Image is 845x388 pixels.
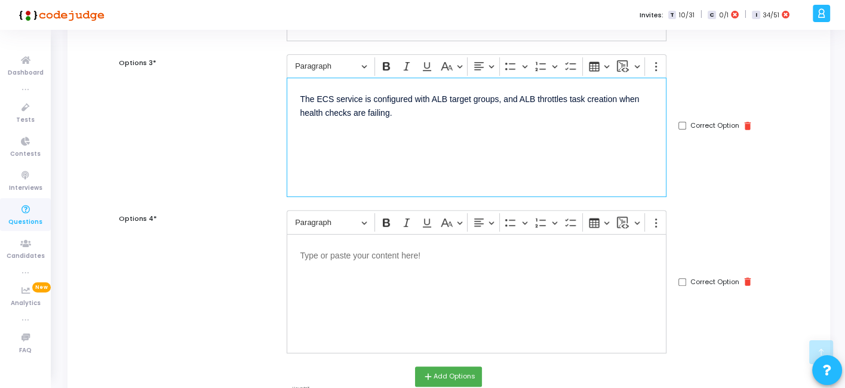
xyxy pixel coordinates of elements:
span: Questions [8,217,42,227]
img: logo [15,3,105,27]
label: Correct Option [690,277,739,287]
label: Options 4* [119,214,157,224]
span: C [708,11,715,20]
span: Contests [10,149,41,159]
span: 10/31 [678,10,694,20]
span: Tests [16,115,35,125]
label: Invites: [640,10,663,20]
button: Paragraph [290,57,372,76]
span: Dashboard [8,68,44,78]
i: add [422,371,433,382]
label: Correct Option [690,121,739,131]
span: T [668,11,676,20]
button: Paragraph [290,213,372,232]
i: delete [742,121,753,131]
div: Editor editing area: main [287,234,666,353]
div: Editor toolbar [287,210,666,233]
span: 0/1 [718,10,728,20]
label: Options 3* [119,58,156,68]
div: Editor toolbar [287,54,666,78]
span: Paragraph [295,59,357,73]
span: | [744,8,746,21]
span: I [752,11,760,20]
button: addAdd Options [415,367,482,387]
span: Interviews [9,183,42,193]
i: delete [742,276,753,287]
span: Candidates [7,251,45,261]
span: New [32,282,51,292]
span: Paragraph [295,215,357,230]
span: 34/51 [763,10,779,20]
p: The ECS service is configured with ALB target groups, and ALB throttles task creation when health... [300,91,653,119]
span: Analytics [11,298,41,309]
span: FAQ [19,346,32,356]
div: Editor editing area: main [287,78,666,197]
span: | [700,8,702,21]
